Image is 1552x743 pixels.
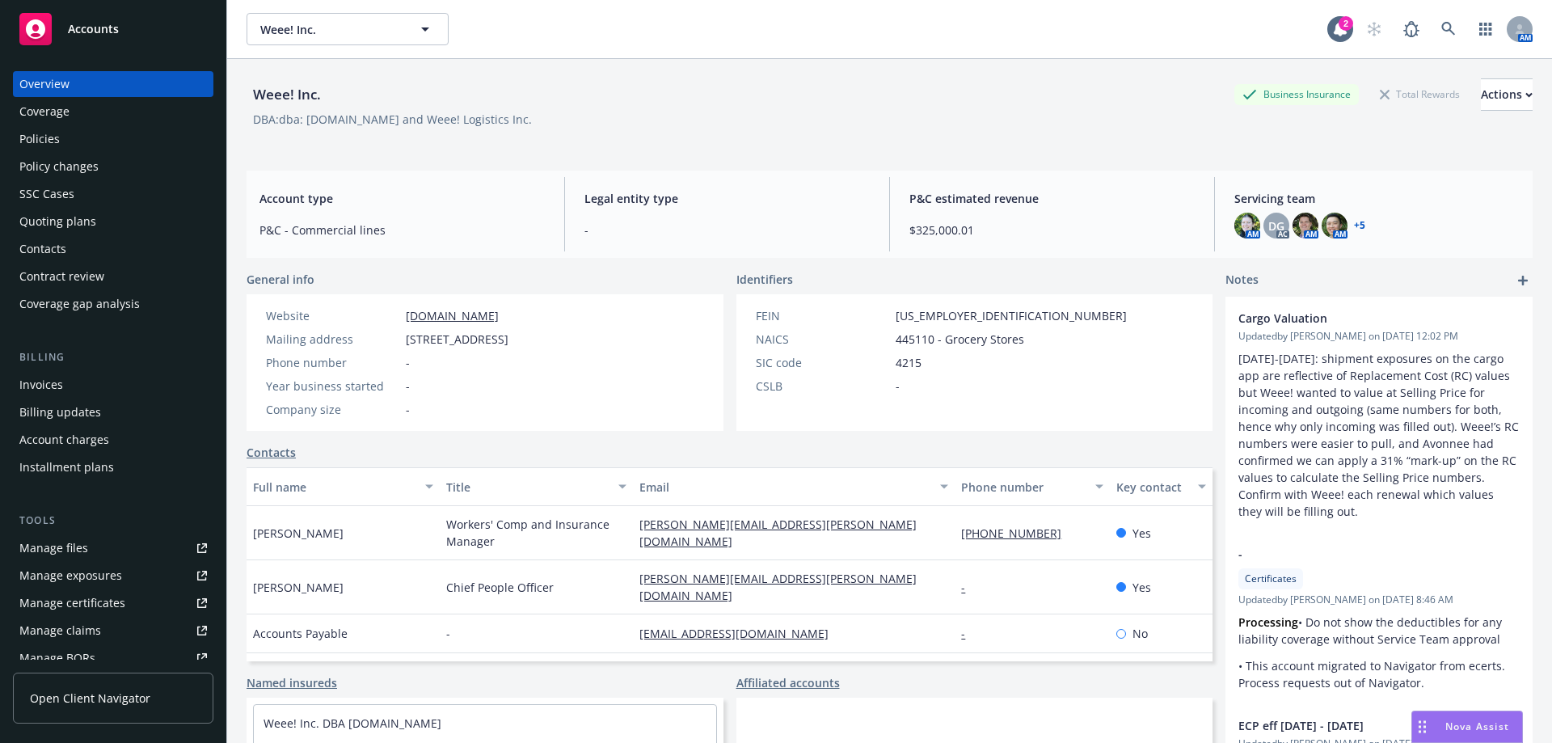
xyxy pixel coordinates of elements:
[961,626,978,641] a: -
[247,84,327,105] div: Weee! Inc.
[1238,310,1478,327] span: Cargo Valuation
[266,331,399,348] div: Mailing address
[13,563,213,589] span: Manage exposures
[639,626,841,641] a: [EMAIL_ADDRESS][DOMAIN_NAME]
[253,525,344,542] span: [PERSON_NAME]
[955,467,1109,506] button: Phone number
[440,467,633,506] button: Title
[1225,297,1533,533] div: Cargo ValuationUpdatedby [PERSON_NAME] on [DATE] 12:02 PM[DATE]-[DATE]: shipment exposures on the...
[1372,84,1468,104] div: Total Rewards
[13,454,213,480] a: Installment plans
[1116,479,1188,496] div: Key contact
[259,222,545,239] span: P&C - Commercial lines
[1238,329,1520,344] span: Updated by [PERSON_NAME] on [DATE] 12:02 PM
[13,513,213,529] div: Tools
[1358,13,1390,45] a: Start snowing
[266,307,399,324] div: Website
[259,190,545,207] span: Account type
[1245,572,1297,586] span: Certificates
[1470,13,1502,45] a: Switch app
[13,209,213,234] a: Quoting plans
[19,209,96,234] div: Quoting plans
[406,401,410,418] span: -
[247,13,449,45] button: Weee! Inc.
[19,563,122,589] div: Manage exposures
[1411,711,1523,743] button: Nova Assist
[1132,525,1151,542] span: Yes
[19,372,63,398] div: Invoices
[19,645,95,671] div: Manage BORs
[756,378,889,395] div: CSLB
[1354,221,1365,230] a: +5
[13,99,213,125] a: Coverage
[1513,271,1533,290] a: add
[253,579,344,596] span: [PERSON_NAME]
[19,427,109,453] div: Account charges
[13,349,213,365] div: Billing
[13,71,213,97] a: Overview
[1225,533,1533,704] div: -CertificatesUpdatedby [PERSON_NAME] on [DATE] 8:46 AMProcessing• Do not show the deductibles for...
[446,579,554,596] span: Chief People Officer
[446,516,626,550] span: Workers' Comp and Insurance Manager
[1412,711,1432,742] div: Drag to move
[30,690,150,707] span: Open Client Navigator
[19,399,101,425] div: Billing updates
[756,331,889,348] div: NAICS
[13,126,213,152] a: Policies
[266,401,399,418] div: Company size
[639,479,930,496] div: Email
[1132,625,1148,642] span: No
[584,190,870,207] span: Legal entity type
[19,181,74,207] div: SSC Cases
[1110,467,1212,506] button: Key contact
[406,354,410,371] span: -
[266,354,399,371] div: Phone number
[13,618,213,644] a: Manage claims
[1322,213,1347,239] img: photo
[736,271,793,288] span: Identifiers
[253,625,348,642] span: Accounts Payable
[639,571,917,603] a: [PERSON_NAME][EMAIL_ADDRESS][PERSON_NAME][DOMAIN_NAME]
[1234,213,1260,239] img: photo
[1234,84,1359,104] div: Business Insurance
[1293,213,1318,239] img: photo
[13,264,213,289] a: Contract review
[896,331,1024,348] span: 445110 - Grocery Stores
[1395,13,1428,45] a: Report a Bug
[1238,546,1478,563] span: -
[19,264,104,289] div: Contract review
[1238,614,1520,648] p: • Do not show the deductibles for any liability coverage without Service Team approval
[896,307,1127,324] span: [US_EMPLOYER_IDENTIFICATION_NUMBER]
[13,291,213,317] a: Coverage gap analysis
[13,181,213,207] a: SSC Cases
[446,479,609,496] div: Title
[406,378,410,395] span: -
[896,354,921,371] span: 4215
[584,222,870,239] span: -
[1238,593,1520,607] span: Updated by [PERSON_NAME] on [DATE] 8:46 AM
[19,236,66,262] div: Contacts
[19,590,125,616] div: Manage certificates
[1225,271,1259,290] span: Notes
[264,716,441,731] a: Weee! Inc. DBA [DOMAIN_NAME]
[19,535,88,561] div: Manage files
[1234,190,1520,207] span: Servicing team
[260,21,400,38] span: Weee! Inc.
[13,399,213,425] a: Billing updates
[1445,720,1509,733] span: Nova Assist
[1268,217,1284,234] span: DG
[1238,717,1478,734] span: ECP eff [DATE] - [DATE]
[13,372,213,398] a: Invoices
[1481,78,1533,111] button: Actions
[736,674,840,691] a: Affiliated accounts
[247,467,440,506] button: Full name
[253,111,532,128] div: DBA: dba: [DOMAIN_NAME] and Weee! Logistics Inc.
[19,126,60,152] div: Policies
[13,535,213,561] a: Manage files
[247,271,314,288] span: General info
[19,618,101,644] div: Manage claims
[1481,79,1533,110] div: Actions
[247,444,296,461] a: Contacts
[13,236,213,262] a: Contacts
[19,454,114,480] div: Installment plans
